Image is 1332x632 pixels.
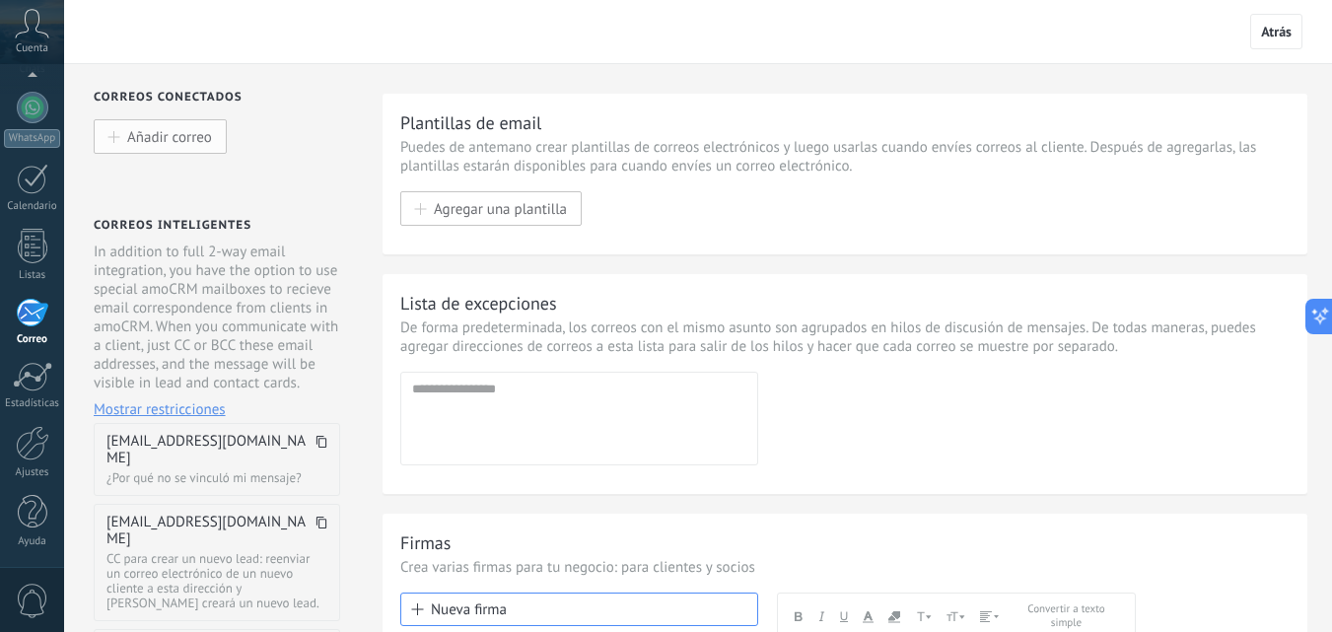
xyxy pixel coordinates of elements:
[980,611,999,622] span: Alineación
[4,535,61,548] div: Ayuda
[127,128,212,145] span: Añadir correo
[434,200,567,217] span: Agregar una plantilla
[1261,23,1292,40] span: Atrás
[400,191,582,226] button: Agregar una plantilla
[4,129,60,148] div: WhatsApp
[94,218,251,233] div: Correos inteligentes
[4,200,61,213] div: Calendario
[4,269,61,282] div: Listas
[106,433,311,466] span: [EMAIL_ADDRESS][DOMAIN_NAME]
[794,603,803,630] button: Negrita
[16,42,48,55] span: Cuenta
[106,470,327,485] dd: ¿Por qué no se vinculó mi mensaje?
[888,611,900,623] span: Color de relleno
[400,292,557,315] div: Lista de excepciones
[94,90,357,105] div: Correos conectados
[400,593,758,626] button: Nueva firma
[4,466,61,479] div: Ajustes
[817,603,825,630] button: Cursiva
[4,397,61,410] div: Estadísticas
[315,434,327,466] span: Copiar
[94,400,226,419] span: Mostrar restricciones
[840,603,848,630] button: Subrayado
[94,243,340,419] div: In addition to full 2-way email integration, you have the option to use special amoCRM mailboxes ...
[946,609,965,623] span: Tamaño de fuente
[400,111,541,134] div: Plantillas de email
[400,531,451,554] div: Firmas
[4,333,61,346] div: Correo
[106,551,327,610] dd: CC para crear un nuevo lead: reenviar un correo electrónico de un nuevo cliente a esta dirección ...
[400,138,1290,176] p: Puedes de antemano crear plantillas de correos electrónicos y luego usarlas cuando envíes correos...
[315,515,327,547] span: Copiar
[915,609,932,623] span: Letra
[400,318,1290,356] p: De forma predeterminada, los correos con el mismo asunto son agrupados en hilos de discusión de m...
[1014,603,1119,630] button: Convertir a texto simple
[106,514,311,547] span: [EMAIL_ADDRESS][DOMAIN_NAME]
[863,609,874,623] span: Color de fuente
[94,119,227,154] button: Añadir correo
[400,558,1290,577] p: Crea varias firmas para tu negocio: para clientes y socios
